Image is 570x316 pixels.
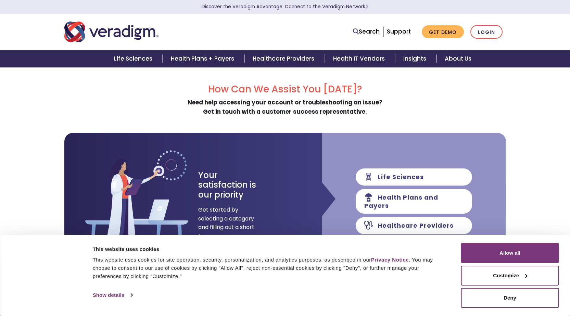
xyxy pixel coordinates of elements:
[64,21,159,43] img: Veradigm logo
[325,50,395,67] a: Health IT Vendors
[198,170,268,200] h3: Your satisfaction is our priority
[371,257,409,263] a: Privacy Notice
[198,205,255,240] span: Get started by selecting a category and filling out a short form.
[106,50,163,67] a: Life Sciences
[163,50,244,67] a: Health Plans + Payers
[353,27,380,36] a: Search
[202,3,368,10] a: Discover the Veradigm Advantage: Connect to the Veradigm NetworkLearn More
[93,290,132,300] a: Show details
[461,288,559,308] button: Deny
[93,245,446,253] div: This website uses cookies
[461,243,559,263] button: Allow all
[422,25,464,39] a: Get Demo
[395,50,436,67] a: Insights
[93,256,446,280] div: This website uses cookies for site operation, security, personalization, and analytics purposes, ...
[365,3,368,10] span: Learn More
[188,98,382,116] strong: Need help accessing your account or troubleshooting an issue? Get in touch with a customer succes...
[436,50,480,67] a: About Us
[64,84,506,95] h2: How Can We Assist You [DATE]?
[387,27,411,36] a: Support
[470,25,503,39] a: Login
[244,50,325,67] a: Healthcare Providers
[461,266,559,286] button: Customize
